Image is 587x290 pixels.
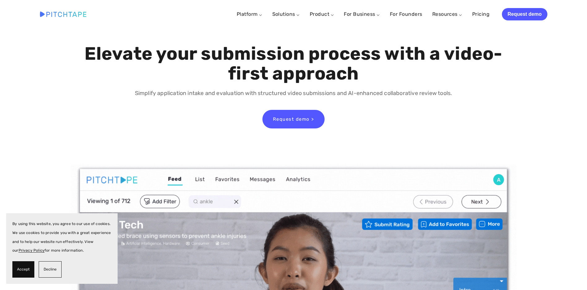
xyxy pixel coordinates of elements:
p: Simplify application intake and evaluation with structured video submissions and AI-enhanced coll... [83,89,504,98]
a: Privacy Policy [19,248,45,253]
a: Solutions ⌵ [272,11,300,17]
h1: Elevate your submission process with a video-first approach [83,44,504,84]
button: Decline [39,261,62,278]
a: For Business ⌵ [344,11,380,17]
section: Cookie banner [6,213,118,284]
a: For Founders [390,9,422,20]
span: Accept [17,265,30,274]
span: Decline [44,265,57,274]
a: Request demo [502,8,547,20]
a: Resources ⌵ [432,11,462,17]
button: Accept [12,261,34,278]
a: Platform ⌵ [237,11,262,17]
a: Pricing [472,9,490,20]
a: Product ⌵ [310,11,334,17]
img: Pitchtape | Video Submission Management Software [40,11,86,17]
a: Request demo > [262,110,325,128]
p: By using this website, you agree to our use of cookies. We use cookies to provide you with a grea... [12,219,111,255]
